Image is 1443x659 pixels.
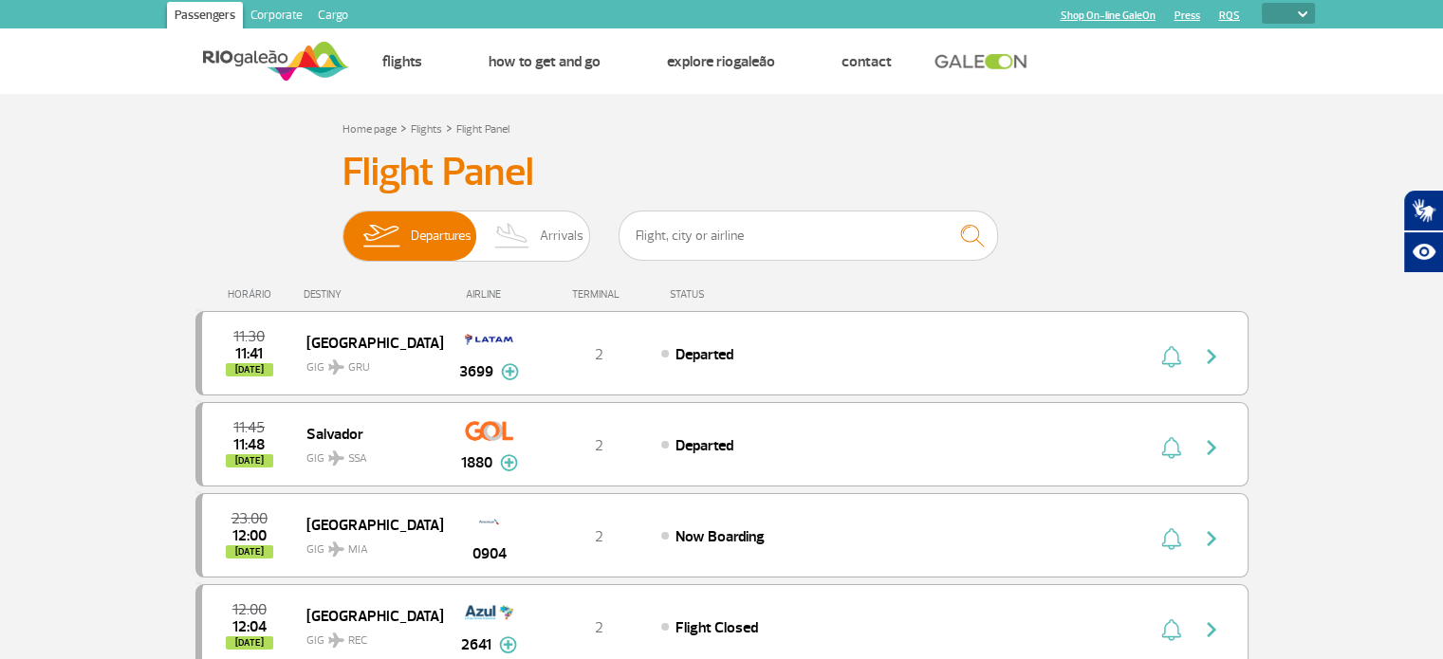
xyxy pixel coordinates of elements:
img: slider-embarque [351,211,411,261]
span: Salvador [306,421,428,446]
span: 2641 [461,633,491,656]
span: GIG [306,531,428,558]
img: seta-direita-painel-voo.svg [1200,618,1223,641]
span: 1880 [461,451,492,474]
span: Departed [675,345,733,364]
div: STATUS [660,288,815,301]
img: sino-painel-voo.svg [1161,436,1181,459]
div: TERMINAL [537,288,660,301]
span: [DATE] [226,545,273,558]
a: How to get and go [489,52,601,71]
span: 2025-09-25 23:00:00 [231,512,268,525]
a: Press [1175,9,1200,22]
img: seta-direita-painel-voo.svg [1200,436,1223,459]
span: [GEOGRAPHIC_DATA] [306,512,428,537]
a: > [400,117,407,138]
span: 2025-09-26 11:41:04 [235,347,263,360]
a: Shop On-line GaleOn [1061,9,1156,22]
span: GRU [348,359,370,376]
span: 2025-09-26 12:04:00 [232,620,267,633]
span: 2 [595,345,603,364]
a: Flights [411,122,442,137]
img: destiny_airplane.svg [328,450,344,466]
a: > [446,117,453,138]
span: [GEOGRAPHIC_DATA] [306,603,428,628]
span: Flight Closed [675,618,758,637]
span: REC [348,632,367,650]
span: 2 [595,618,603,637]
a: Cargo [310,2,356,32]
span: 0904 [472,542,507,565]
a: Flight Panel [456,122,509,137]
a: RQS [1219,9,1240,22]
img: seta-direita-painel-voo.svg [1200,527,1223,550]
div: Plugin de acessibilidade da Hand Talk. [1403,190,1443,273]
img: slider-desembarque [485,211,541,261]
button: Abrir recursos assistivos. [1403,231,1443,273]
a: Passengers [167,2,243,32]
a: Corporate [243,2,310,32]
span: [DATE] [226,454,273,467]
span: Now Boarding [675,527,765,546]
img: sino-painel-voo.svg [1161,527,1181,550]
img: destiny_airplane.svg [328,632,344,648]
span: 2 [595,527,603,546]
span: GIG [306,349,428,376]
span: [GEOGRAPHIC_DATA] [306,330,428,355]
span: [DATE] [226,363,273,376]
img: sino-painel-voo.svg [1161,345,1181,368]
img: mais-info-painel-voo.svg [501,363,519,380]
span: Departures [411,211,472,261]
h3: Flight Panel [342,149,1101,196]
span: MIA [348,541,368,558]
button: Abrir tradutor de língua de sinais. [1403,190,1443,231]
span: GIG [306,622,428,650]
img: mais-info-painel-voo.svg [499,636,517,653]
span: Departed [675,436,733,455]
span: SSA [348,450,367,467]
div: AIRLINE [442,288,537,301]
a: Contact [842,52,892,71]
span: 2025-09-26 11:30:00 [233,330,265,343]
img: destiny_airplane.svg [328,541,344,557]
a: Home page [342,122,397,137]
img: sino-painel-voo.svg [1161,618,1181,641]
span: Arrivals [540,211,583,261]
a: Explore RIOgaleão [667,52,775,71]
span: 2025-09-26 11:45:00 [233,421,265,434]
span: 3699 [459,360,493,383]
span: 2 [595,436,603,455]
div: HORÁRIO [201,288,305,301]
a: Flights [382,52,422,71]
span: 2025-09-26 11:48:23 [233,438,265,451]
span: [DATE] [226,636,273,650]
input: Flight, city or airline [619,211,998,261]
span: 2025-09-26 12:00:00 [232,603,267,616]
div: DESTINY [304,288,442,301]
img: seta-direita-painel-voo.svg [1200,345,1223,368]
span: 2025-09-26 12:00:00 [232,529,267,542]
span: GIG [306,440,428,467]
img: mais-info-painel-voo.svg [500,454,518,471]
img: destiny_airplane.svg [328,359,344,375]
